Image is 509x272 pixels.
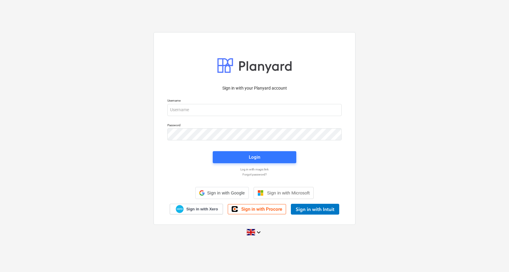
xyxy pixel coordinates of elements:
div: Login [249,153,260,161]
span: Sign in with Xero [186,206,218,212]
span: Sign in with Procore [241,206,282,212]
a: Sign in with Procore [228,204,286,214]
i: keyboard_arrow_down [255,229,262,236]
a: Log in with magic link [164,167,345,171]
button: Login [213,151,296,163]
a: Sign in with Xero [170,204,223,214]
p: Username [167,99,342,104]
input: Username [167,104,342,116]
p: Password [167,123,342,128]
div: Sign in with Google [195,187,248,199]
p: Sign in with your Planyard account [167,85,342,91]
img: Xero logo [176,205,184,213]
img: Microsoft logo [258,190,264,196]
span: Sign in with Microsoft [267,190,310,195]
a: Forgot password? [164,173,345,176]
span: Sign in with Google [207,191,245,195]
